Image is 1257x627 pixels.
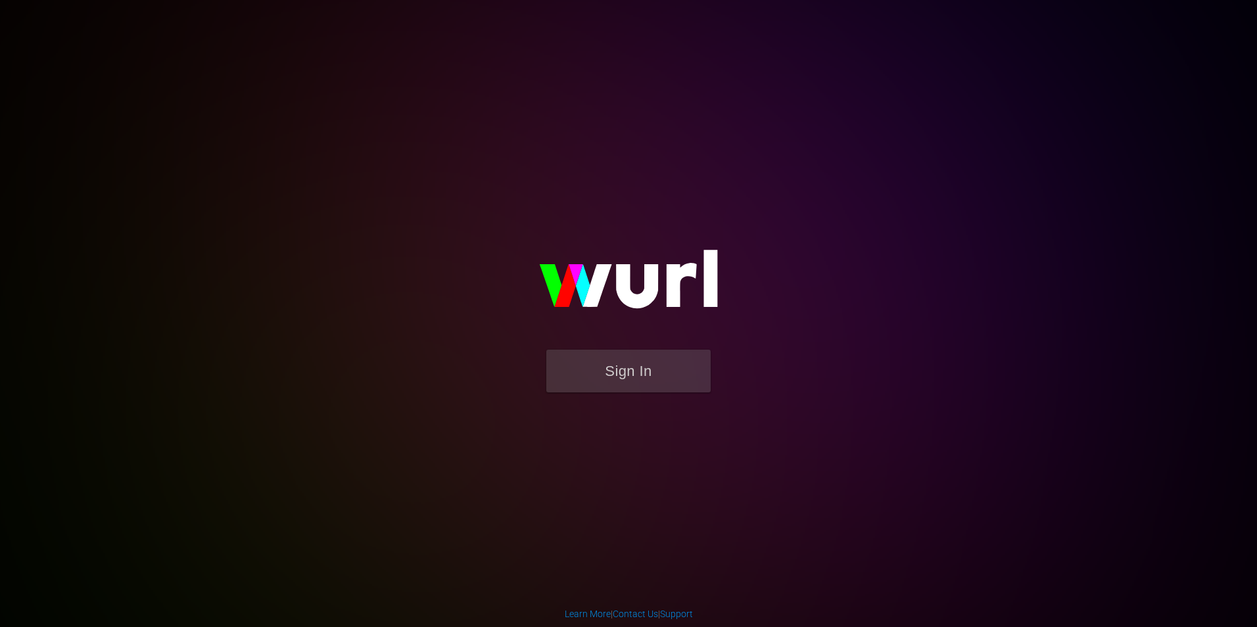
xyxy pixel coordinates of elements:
a: Support [660,609,693,619]
a: Contact Us [613,609,658,619]
a: Learn More [565,609,611,619]
button: Sign In [546,350,711,392]
img: wurl-logo-on-black-223613ac3d8ba8fe6dc639794a292ebdb59501304c7dfd60c99c58986ef67473.svg [497,221,760,349]
div: | | [565,607,693,620]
